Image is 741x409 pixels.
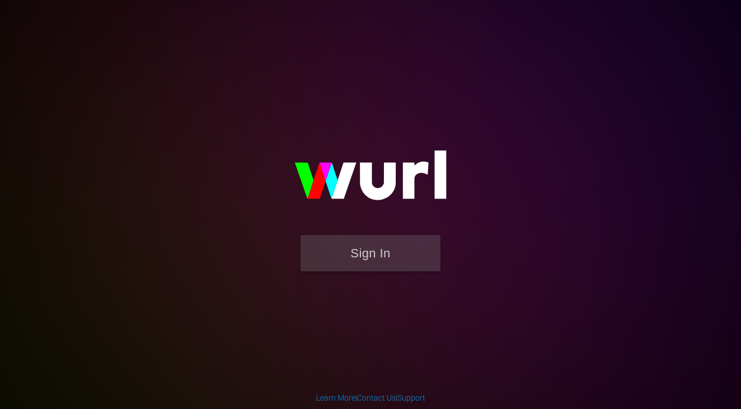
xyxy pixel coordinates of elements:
[357,393,396,402] a: Contact Us
[301,235,440,271] button: Sign In
[397,393,425,402] a: Support
[316,393,355,402] a: Learn More
[259,126,482,235] img: wurl-logo-on-black-223613ac3d8ba8fe6dc639794a292ebdb59501304c7dfd60c99c58986ef67473.svg
[316,392,425,403] div: | |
